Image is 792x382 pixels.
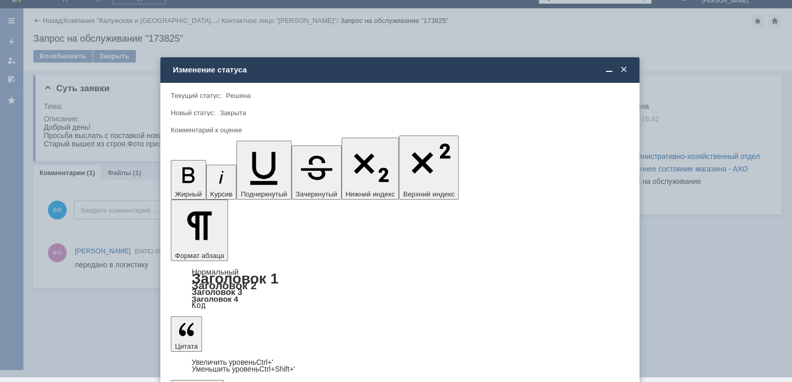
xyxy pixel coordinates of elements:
a: Нормальный [192,267,238,276]
a: Increase [192,358,273,366]
a: Заголовок 1 [192,270,279,287]
span: Ctrl+Shift+' [259,365,295,373]
a: Decrease [192,365,295,373]
span: Формат абзаца [175,252,224,260]
div: Комментарий к оценке [171,127,627,133]
span: Жирный [175,190,202,198]
span: Решена [226,92,250,100]
span: Зачеркнутый [296,190,337,198]
div: Изменение статуса [173,65,629,75]
button: Подчеркнутый [236,141,291,200]
a: Заголовок 2 [192,279,257,291]
span: Нижний индекс [346,190,395,198]
span: Закрыта [220,109,246,117]
span: Цитата [175,342,198,350]
a: Код [192,301,206,310]
label: Текущий статус: [171,92,221,100]
label: Новый статус: [171,109,216,117]
button: Курсив [206,165,237,200]
span: Ctrl+' [256,358,273,366]
span: Закрыть [619,65,629,75]
div: Цитата [171,359,629,373]
span: Свернуть (Ctrl + M) [604,65,614,75]
button: Формат абзаца [171,200,228,261]
span: Курсив [210,190,233,198]
button: Жирный [171,160,206,200]
button: Зачеркнутый [292,145,342,200]
span: Верхний индекс [403,190,455,198]
div: Формат абзаца [171,268,629,309]
button: Верхний индекс [399,135,459,200]
a: Заголовок 4 [192,294,238,303]
button: Нижний индекс [342,138,399,200]
button: Цитата [171,316,202,352]
a: Заголовок 3 [192,287,242,297]
span: Подчеркнутый [241,190,287,198]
